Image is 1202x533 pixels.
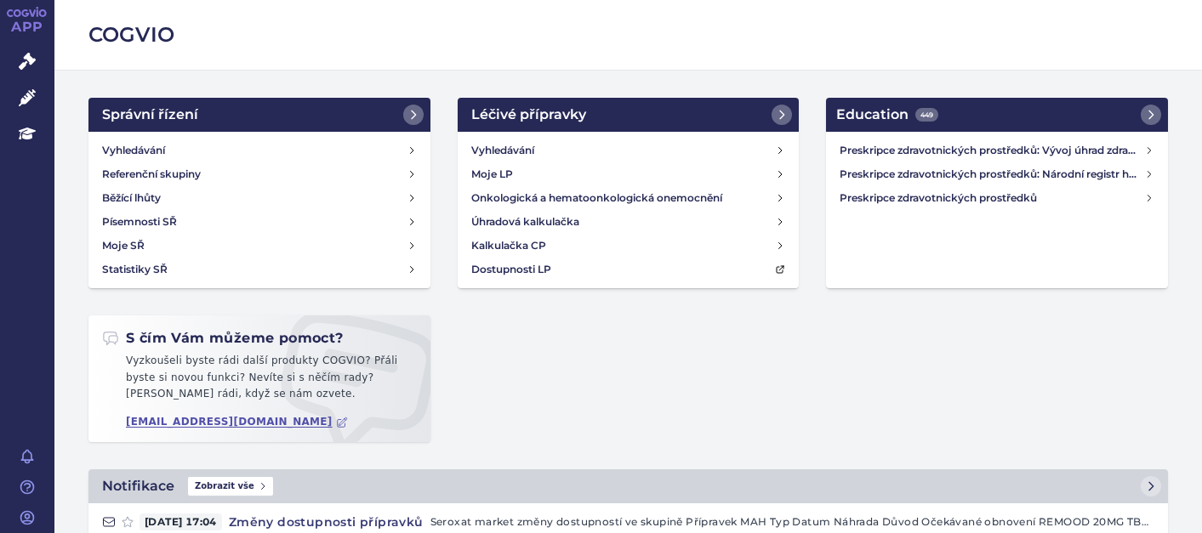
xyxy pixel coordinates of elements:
[430,513,1154,530] p: Seroxat market změny dostupností ve skupině Přípravek MAH Typ Datum Náhrada Důvod Očekávané obnov...
[126,416,348,428] a: [EMAIL_ADDRESS][DOMAIN_NAME]
[915,108,938,122] span: 449
[840,166,1144,183] h4: Preskripce zdravotnických prostředků: Národní registr hrazených zdravotnických služeb (NRHZS)
[464,186,793,210] a: Onkologická a hematoonkologická onemocnění
[102,353,417,410] p: Vyzkoušeli byste rádi další produkty COGVIO? Přáli byste si novou funkci? Nevíte si s něčím rady?...
[471,105,586,125] h2: Léčivé přípravky
[102,237,145,254] h4: Moje SŘ
[95,186,424,210] a: Běžící lhůty
[471,237,546,254] h4: Kalkulačka CP
[840,190,1144,207] h4: Preskripce zdravotnických prostředků
[836,105,938,125] h2: Education
[188,477,273,496] span: Zobrazit vše
[102,190,161,207] h4: Běžící lhůty
[458,98,800,132] a: Léčivé přípravky
[95,139,424,162] a: Vyhledávání
[140,513,222,530] span: [DATE] 17:04
[95,258,424,281] a: Statistiky SŘ
[102,213,177,230] h4: Písemnosti SŘ
[95,234,424,258] a: Moje SŘ
[464,210,793,234] a: Úhradová kalkulačka
[464,258,793,281] a: Dostupnosti LP
[102,105,198,125] h2: Správní řízení
[102,166,201,183] h4: Referenční skupiny
[826,98,1168,132] a: Education449
[102,261,168,278] h4: Statistiky SŘ
[102,329,344,348] h2: S čím Vám můžeme pomoct?
[95,162,424,186] a: Referenční skupiny
[464,139,793,162] a: Vyhledávání
[833,139,1161,162] a: Preskripce zdravotnických prostředků: Vývoj úhrad zdravotních pojišťoven za zdravotnické prostředky
[88,20,1168,49] h2: COGVIO
[471,142,534,159] h4: Vyhledávání
[222,513,430,530] h4: Změny dostupnosti přípravků
[88,469,1168,503] a: NotifikaceZobrazit vše
[471,166,513,183] h4: Moje LP
[464,234,793,258] a: Kalkulačka CP
[102,142,165,159] h4: Vyhledávání
[840,142,1144,159] h4: Preskripce zdravotnických prostředků: Vývoj úhrad zdravotních pojišťoven za zdravotnické prostředky
[88,98,430,132] a: Správní řízení
[833,186,1161,210] a: Preskripce zdravotnických prostředků
[102,476,174,496] h2: Notifikace
[833,162,1161,186] a: Preskripce zdravotnických prostředků: Národní registr hrazených zdravotnických služeb (NRHZS)
[464,162,793,186] a: Moje LP
[471,213,579,230] h4: Úhradová kalkulačka
[471,190,722,207] h4: Onkologická a hematoonkologická onemocnění
[95,210,424,234] a: Písemnosti SŘ
[471,261,551,278] h4: Dostupnosti LP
